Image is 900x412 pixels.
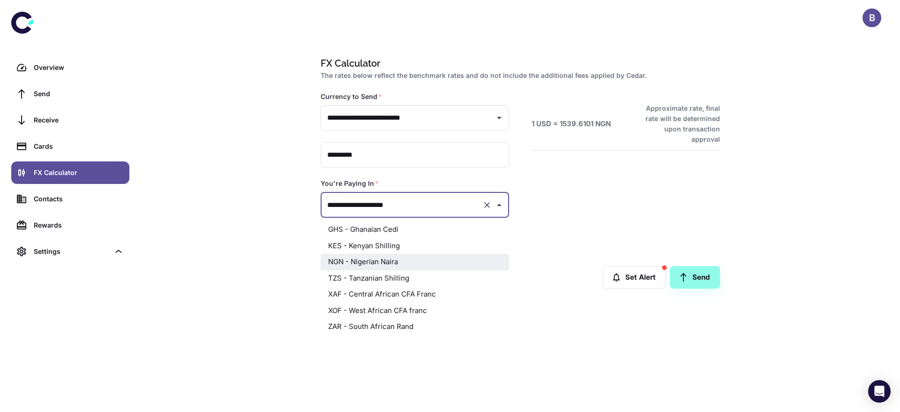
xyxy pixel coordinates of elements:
[11,83,129,105] a: Send
[670,266,720,289] a: Send
[34,168,124,178] div: FX Calculator
[321,92,382,101] label: Currency to Send
[34,89,124,99] div: Send
[34,115,124,125] div: Receive
[321,286,509,303] li: XAF - Central African CFA Franc
[34,62,124,73] div: Overview
[321,238,509,254] li: KES - Kenyan Shilling
[321,179,379,188] label: You're Paying In
[480,198,494,212] button: Clear
[321,221,509,238] li: GHS - Ghanaian Cedi
[34,220,124,230] div: Rewards
[11,214,129,237] a: Rewards
[11,240,129,263] div: Settings
[11,135,129,158] a: Cards
[11,109,129,131] a: Receive
[11,188,129,210] a: Contacts
[862,8,881,27] button: B
[11,161,129,184] a: FX Calculator
[11,56,129,79] a: Overview
[532,119,611,130] h6: 1 USD = 1539.6101 NGN
[34,246,110,257] div: Settings
[493,111,506,124] button: Open
[868,380,891,403] div: Open Intercom Messenger
[34,194,124,204] div: Contacts
[321,254,509,270] li: NGN - Nigerian Naira
[321,270,509,287] li: TZS - Tanzanian Shilling
[321,303,509,319] li: XOF - West African CFA franc
[34,141,124,152] div: Cards
[493,198,506,212] button: Close
[635,103,720,145] h6: Approximate rate, final rate will be determined upon transaction approval
[603,266,666,289] button: Set Alert
[321,319,509,335] li: ZAR - South African Rand
[321,56,716,70] h1: FX Calculator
